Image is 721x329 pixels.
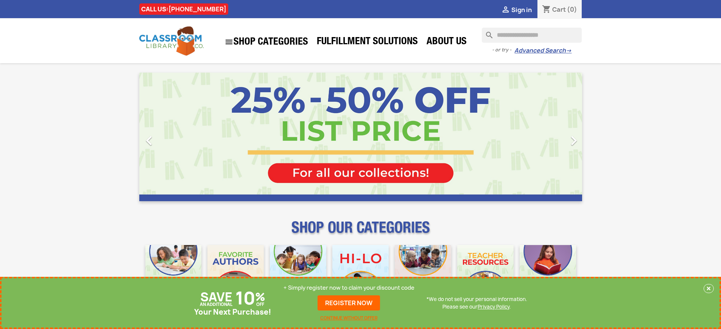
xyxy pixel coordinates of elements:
img: CLC_HiLo_Mobile.jpg [332,245,389,301]
img: CLC_Phonics_And_Decodables_Mobile.jpg [270,245,326,301]
a:  Sign in [501,6,532,14]
a: Next [515,73,582,201]
i:  [501,6,510,15]
a: [PHONE_NUMBER] [168,5,226,13]
a: Previous [139,73,206,201]
div: CALL US: [139,3,228,15]
img: CLC_Favorite_Authors_Mobile.jpg [207,245,264,301]
img: Classroom Library Company [139,26,204,56]
i: search [482,28,491,37]
span: Cart [552,5,566,14]
i: shopping_cart [542,5,551,14]
p: SHOP OUR CATEGORIES [139,225,582,239]
input: Search [482,28,582,43]
a: Advanced Search→ [514,47,572,54]
span: Sign in [511,6,532,14]
i:  [140,131,159,150]
img: CLC_Fiction_Nonfiction_Mobile.jpg [395,245,451,301]
span: - or try - [492,46,514,54]
i:  [564,131,583,150]
img: CLC_Teacher_Resources_Mobile.jpg [457,245,514,301]
img: CLC_Dyslexia_Mobile.jpg [520,245,576,301]
a: Fulfillment Solutions [313,35,422,50]
ul: Carousel container [139,73,582,201]
a: About Us [423,35,470,50]
span: (0) [567,5,577,14]
img: CLC_Bulk_Mobile.jpg [145,245,202,301]
span: → [566,47,572,54]
a: SHOP CATEGORIES [221,34,312,50]
i:  [224,37,234,47]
